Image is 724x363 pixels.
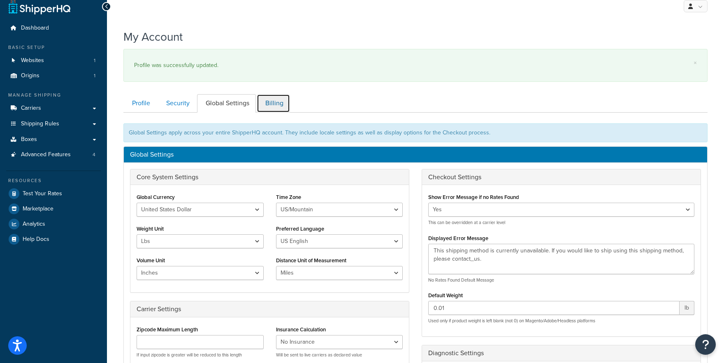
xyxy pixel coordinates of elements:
span: Boxes [21,136,37,143]
textarea: This shipping method is currently unavailable. If you would like to ship using this shipping meth... [428,244,694,274]
h3: Core System Settings [137,173,403,181]
label: Preferred Language [276,226,324,232]
a: Analytics [6,217,101,231]
h1: My Account [123,29,183,45]
span: Shipping Rules [21,120,59,127]
a: Billing [257,94,290,113]
span: 4 [93,151,95,158]
h3: Diagnostic Settings [428,349,694,357]
p: No Rates Found Default Message [428,277,694,283]
p: This can be overridden at a carrier level [428,220,694,226]
a: Websites 1 [6,53,101,68]
span: Advanced Features [21,151,71,158]
a: Help Docs [6,232,101,247]
a: Profile [123,94,157,113]
label: Show Error Message if no Rates Found [428,194,519,200]
a: Origins 1 [6,68,101,83]
h3: Checkout Settings [428,173,694,181]
label: Zipcode Maximum Length [137,326,198,333]
label: Displayed Error Message [428,235,488,241]
span: 1 [94,57,95,64]
label: Time Zone [276,194,301,200]
h3: Carrier Settings [137,305,403,313]
label: Insurance Calculation [276,326,326,333]
p: Will be sent to live carriers as declared value [276,352,403,358]
li: Origins [6,68,101,83]
label: Global Currency [137,194,175,200]
a: × [694,60,697,66]
button: Open Resource Center [695,334,716,355]
li: Advanced Features [6,147,101,162]
span: Origins [21,72,39,79]
a: Advanced Features 4 [6,147,101,162]
span: lb [680,301,694,315]
span: 1 [94,72,95,79]
span: Carriers [21,105,41,112]
label: Volume Unit [137,257,165,264]
div: Global Settings apply across your entire ShipperHQ account. They include locale settings as well ... [123,123,708,142]
label: Default Weight [428,292,463,298]
h3: Global Settings [130,151,701,158]
span: Analytics [23,221,45,228]
div: Profile was successfully updated. [134,60,697,71]
span: Test Your Rates [23,190,62,197]
a: Test Your Rates [6,186,101,201]
a: Boxes [6,132,101,147]
p: If input zipcode is greater will be reduced to this length [137,352,264,358]
span: Marketplace [23,206,53,213]
div: Basic Setup [6,44,101,51]
a: Marketplace [6,201,101,216]
p: Used only if product weight is left blank (not 0) on Magento/Adobe/Headless platforms [428,318,694,324]
a: Global Settings [197,94,256,113]
span: Websites [21,57,44,64]
div: Resources [6,177,101,184]
span: Dashboard [21,25,49,32]
span: Help Docs [23,236,49,243]
label: Weight Unit [137,226,164,232]
a: Security [158,94,196,113]
a: Carriers [6,101,101,116]
li: Websites [6,53,101,68]
a: Dashboard [6,21,101,36]
div: Manage Shipping [6,92,101,99]
label: Distance Unit of Measurement [276,257,346,264]
a: Shipping Rules [6,116,101,132]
